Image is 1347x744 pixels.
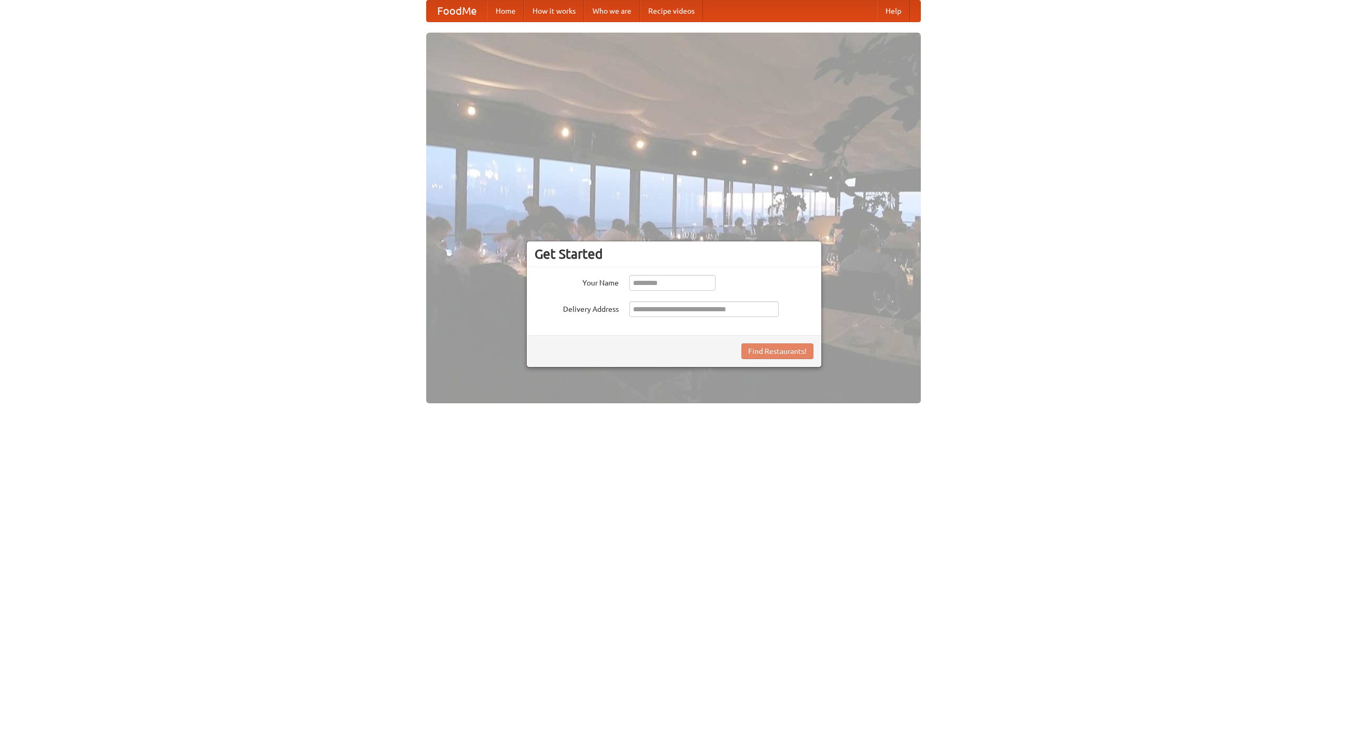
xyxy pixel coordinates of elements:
a: Home [487,1,524,22]
button: Find Restaurants! [741,343,813,359]
a: Who we are [584,1,640,22]
h3: Get Started [535,246,813,262]
a: FoodMe [427,1,487,22]
label: Your Name [535,275,619,288]
a: How it works [524,1,584,22]
label: Delivery Address [535,301,619,314]
a: Help [877,1,910,22]
a: Recipe videos [640,1,703,22]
